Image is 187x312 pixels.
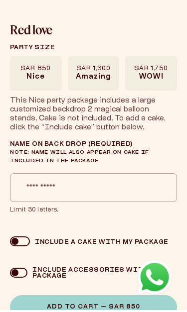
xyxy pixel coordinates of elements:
[26,75,45,84] span: Nice
[27,268,177,282] div: Include accessories with my package
[134,67,168,75] span: SAR 1,750
[10,99,177,135] div: This Nice party package includes a large customized backdrop 2 magical balloon stands. Cake is no...
[20,67,51,75] span: SAR 850
[76,75,111,84] span: Amazing
[10,25,177,39] h1: Red love
[76,67,111,75] span: SAR 1,300
[10,153,149,166] span: Note: Name will also appear on cake if included in the package
[30,240,169,248] div: Include a cake with my package
[139,75,164,84] span: WOW!
[10,143,177,168] label: Name on Back Drop (required)
[10,208,177,216] span: Limit 30 letters.
[10,47,177,58] legend: Party size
